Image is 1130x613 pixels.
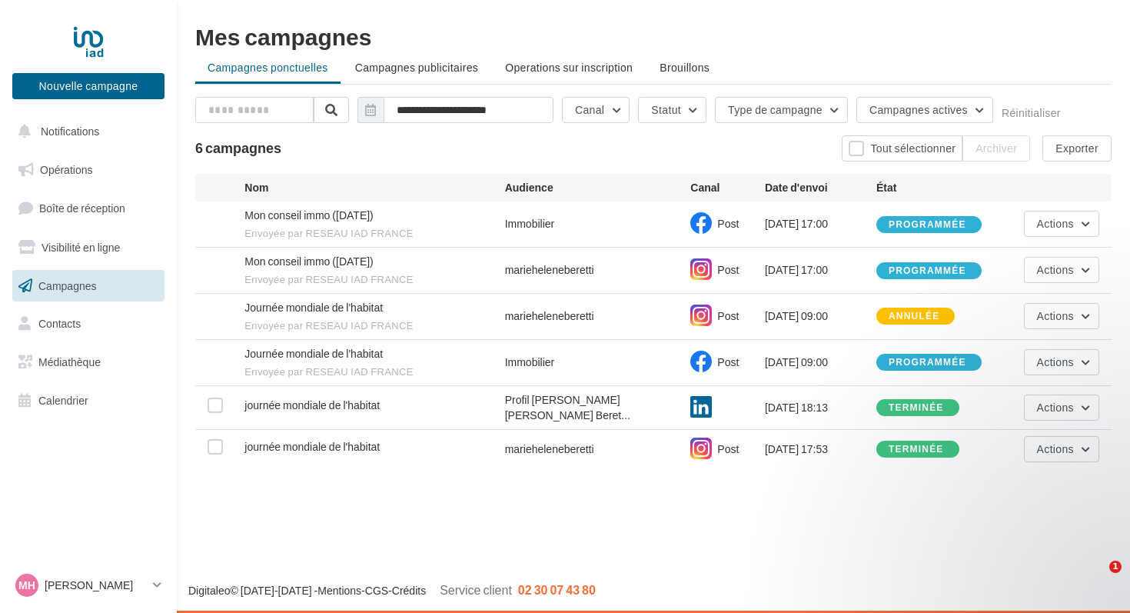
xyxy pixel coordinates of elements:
[638,97,706,123] button: Statut
[765,262,876,278] div: [DATE] 17:00
[889,445,944,455] div: terminée
[9,385,168,417] a: Calendrier
[505,216,555,232] div: Immobilier
[1024,436,1099,462] button: Actions
[505,262,594,278] div: marieheleneberetti
[18,578,35,593] span: MH
[244,398,380,411] span: journée mondiale de l'habitat
[12,571,165,600] a: MH [PERSON_NAME]
[1037,309,1074,322] span: Actions
[1002,107,1061,119] button: Réinitialiser
[1024,257,1099,283] button: Actions
[876,180,988,195] div: État
[1024,303,1099,329] button: Actions
[9,270,168,302] a: Campagnes
[889,220,966,230] div: programmée
[1037,355,1074,368] span: Actions
[9,154,168,186] a: Opérations
[505,441,594,457] div: marieheleneberetti
[42,241,120,254] span: Visibilité en ligne
[38,394,88,407] span: Calendrier
[717,355,739,368] span: Post
[518,582,596,597] span: 02 30 07 43 80
[717,442,739,455] span: Post
[717,263,739,276] span: Post
[41,125,99,138] span: Notifications
[1109,561,1122,573] span: 1
[1042,135,1112,162] button: Exporter
[505,355,555,370] div: Immobilier
[660,61,710,74] span: Brouillons
[244,365,504,379] span: Envoyée par RESEAU IAD FRANCE
[188,584,230,597] a: Digitaleo
[244,273,504,287] span: Envoyée par RESEAU IAD FRANCE
[392,584,426,597] a: Crédits
[40,163,92,176] span: Opérations
[889,266,966,276] div: programmée
[244,347,383,360] span: Journée mondiale de l'habitat
[1024,211,1099,237] button: Actions
[962,135,1030,162] button: Archiver
[869,103,968,116] span: Campagnes actives
[505,61,633,74] span: Operations sur inscription
[244,255,373,268] span: Mon conseil immo (Halloween)
[889,311,939,321] div: annulée
[9,308,168,340] a: Contacts
[765,441,876,457] div: [DATE] 17:53
[244,208,373,222] span: Mon conseil immo (Halloween)
[45,578,147,593] p: [PERSON_NAME]
[765,216,876,232] div: [DATE] 17:00
[765,400,876,415] div: [DATE] 18:13
[9,192,168,225] a: Boîte de réception
[9,115,161,148] button: Notifications
[244,180,504,195] div: Nom
[9,232,168,264] a: Visibilité en ligne
[12,73,165,99] button: Nouvelle campagne
[717,309,739,322] span: Post
[440,582,512,597] span: Service client
[38,355,101,368] span: Médiathèque
[1037,217,1074,230] span: Actions
[1078,561,1115,598] iframe: Intercom live chat
[244,319,504,333] span: Envoyée par RESEAU IAD FRANCE
[505,308,594,324] div: marieheleneberetti
[38,317,81,330] span: Contacts
[244,440,380,453] span: journée mondiale de l'habitat
[244,301,383,314] span: Journée mondiale de l'habitat
[195,139,281,156] span: 6 campagnes
[38,278,97,292] span: Campagnes
[195,25,1112,48] div: Mes campagnes
[717,217,739,230] span: Post
[765,308,876,324] div: [DATE] 09:00
[715,97,848,123] button: Type de campagne
[1037,442,1074,455] span: Actions
[1024,395,1099,421] button: Actions
[9,346,168,378] a: Médiathèque
[1037,263,1074,276] span: Actions
[39,202,125,215] span: Boîte de réception
[842,135,962,162] button: Tout sélectionner
[1024,349,1099,375] button: Actions
[856,97,993,123] button: Campagnes actives
[505,180,691,195] div: Audience
[188,584,596,597] span: © [DATE]-[DATE] - - -
[365,584,388,597] a: CGS
[765,180,876,195] div: Date d'envoi
[1037,401,1074,414] span: Actions
[562,97,630,123] button: Canal
[317,584,361,597] a: Mentions
[889,358,966,368] div: programmée
[690,180,765,195] div: Canal
[889,403,944,413] div: terminée
[505,392,691,423] span: Profil [PERSON_NAME] [PERSON_NAME] Beret...
[244,227,504,241] span: Envoyée par RESEAU IAD FRANCE
[765,355,876,370] div: [DATE] 09:00
[355,61,478,74] span: Campagnes publicitaires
